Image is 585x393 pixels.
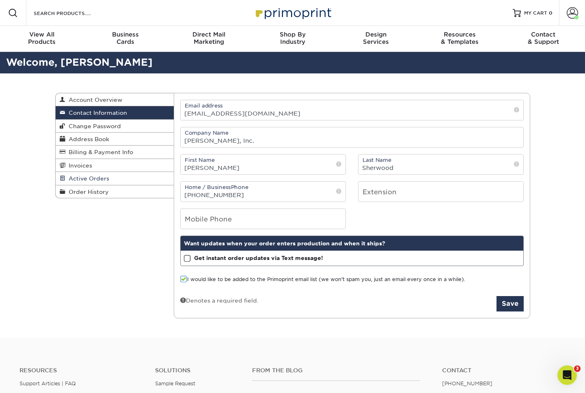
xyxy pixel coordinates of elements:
[65,149,133,155] span: Billing & Payment Info
[84,31,167,45] div: Cards
[167,31,251,45] div: Marketing
[56,120,174,133] a: Change Password
[334,26,418,52] a: DesignServices
[56,133,174,146] a: Address Book
[19,367,143,374] h4: Resources
[56,93,174,106] a: Account Overview
[251,31,335,38] span: Shop By
[65,123,121,129] span: Change Password
[524,10,547,17] span: MY CART
[194,255,323,261] strong: Get instant order updates via Text message!
[56,146,174,159] a: Billing & Payment Info
[574,365,581,372] span: 3
[501,31,585,45] div: & Support
[418,31,501,38] span: Resources
[418,31,501,45] div: & Templates
[65,162,92,169] span: Invoices
[65,136,109,142] span: Address Book
[334,31,418,38] span: Design
[56,106,174,119] a: Contact Information
[167,26,251,52] a: Direct MailMarketing
[65,175,109,182] span: Active Orders
[181,236,523,251] div: Want updates when your order enters production and when it ships?
[65,110,127,116] span: Contact Information
[501,26,585,52] a: Contact& Support
[2,368,69,390] iframe: Google Customer Reviews
[496,296,524,311] button: Save
[334,31,418,45] div: Services
[84,26,167,52] a: BusinessCards
[167,31,251,38] span: Direct Mail
[65,97,122,103] span: Account Overview
[65,189,109,195] span: Order History
[252,367,420,374] h4: From the Blog
[155,367,240,374] h4: Solutions
[501,31,585,38] span: Contact
[442,367,566,374] a: Contact
[155,380,195,387] a: Sample Request
[252,4,333,21] img: Primoprint
[56,172,174,185] a: Active Orders
[180,276,465,283] label: I would like to be added to the Primoprint email list (we won't spam you, just an email every onc...
[251,31,335,45] div: Industry
[84,31,167,38] span: Business
[418,26,501,52] a: Resources& Templates
[442,380,492,387] a: [PHONE_NUMBER]
[33,8,112,18] input: SEARCH PRODUCTS.....
[557,365,577,385] iframe: Intercom live chat
[251,26,335,52] a: Shop ByIndustry
[549,10,553,16] span: 0
[180,296,259,305] div: Denotes a required field.
[56,159,174,172] a: Invoices
[56,185,174,198] a: Order History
